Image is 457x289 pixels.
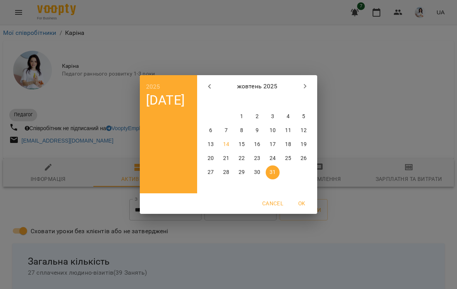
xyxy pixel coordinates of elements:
[256,127,259,134] p: 9
[235,124,249,138] button: 8
[281,138,295,151] button: 18
[219,138,233,151] button: 14
[223,169,229,176] p: 28
[204,98,218,106] span: пн
[297,98,311,106] span: нд
[254,169,260,176] p: 30
[225,127,228,134] p: 7
[266,124,280,138] button: 10
[301,127,307,134] p: 12
[287,113,290,120] p: 4
[239,169,245,176] p: 29
[270,127,276,134] p: 10
[281,151,295,165] button: 25
[235,138,249,151] button: 15
[219,98,233,106] span: вт
[208,155,214,162] p: 20
[292,199,311,208] span: OK
[256,113,259,120] p: 2
[266,98,280,106] span: пт
[266,151,280,165] button: 24
[223,155,229,162] p: 21
[297,151,311,165] button: 26
[239,155,245,162] p: 22
[239,141,245,148] p: 15
[254,155,260,162] p: 23
[297,110,311,124] button: 5
[204,165,218,179] button: 27
[285,141,291,148] p: 18
[297,124,311,138] button: 12
[259,196,286,210] button: Cancel
[146,81,160,92] button: 2025
[301,141,307,148] p: 19
[223,141,229,148] p: 14
[281,98,295,106] span: сб
[297,138,311,151] button: 19
[301,155,307,162] p: 26
[235,110,249,124] button: 1
[219,124,233,138] button: 7
[254,141,260,148] p: 16
[266,165,280,179] button: 31
[208,169,214,176] p: 27
[270,155,276,162] p: 24
[204,138,218,151] button: 13
[281,124,295,138] button: 11
[204,151,218,165] button: 20
[270,141,276,148] p: 17
[235,98,249,106] span: ср
[250,138,264,151] button: 16
[270,169,276,176] p: 31
[271,113,274,120] p: 3
[285,127,291,134] p: 11
[219,151,233,165] button: 21
[240,127,243,134] p: 8
[240,113,243,120] p: 1
[250,98,264,106] span: чт
[250,165,264,179] button: 30
[266,110,280,124] button: 3
[250,110,264,124] button: 2
[266,138,280,151] button: 17
[204,124,218,138] button: 6
[302,113,305,120] p: 5
[146,92,185,108] button: [DATE]
[250,151,264,165] button: 23
[219,165,233,179] button: 28
[235,165,249,179] button: 29
[281,110,295,124] button: 4
[250,124,264,138] button: 9
[235,151,249,165] button: 22
[289,196,314,210] button: OK
[219,82,296,91] p: жовтень 2025
[208,141,214,148] p: 13
[209,127,212,134] p: 6
[285,155,291,162] p: 25
[262,199,283,208] span: Cancel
